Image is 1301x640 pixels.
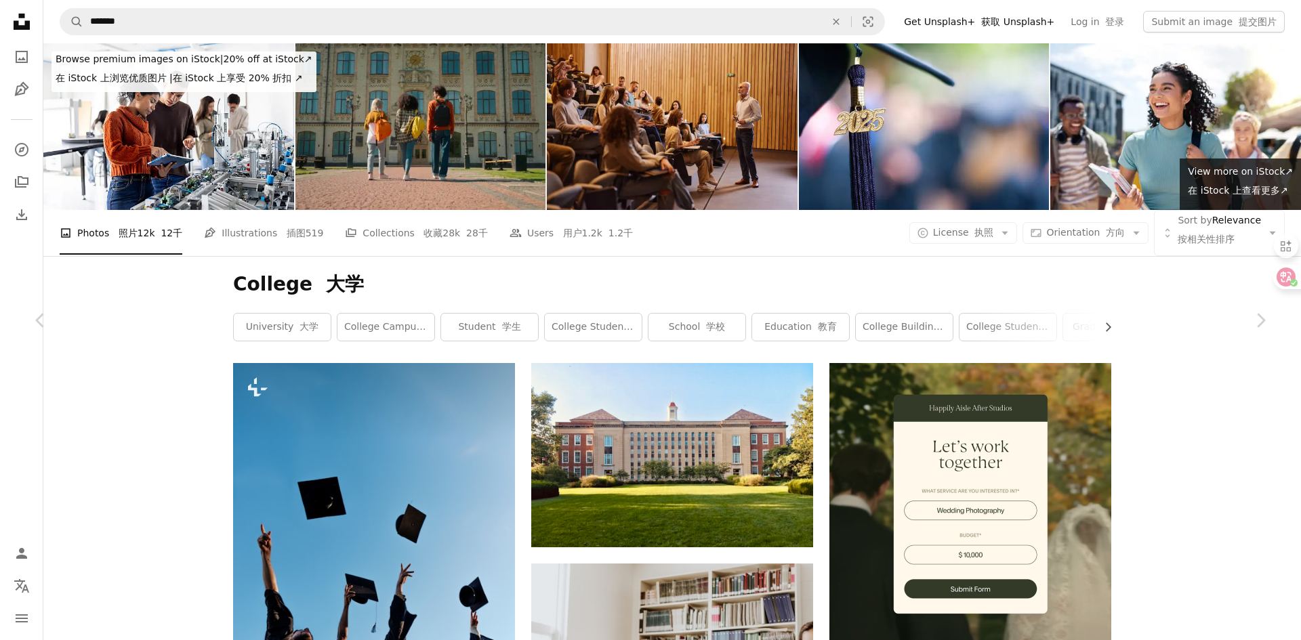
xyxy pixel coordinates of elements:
[233,551,515,563] a: View the photo by A. C.
[43,43,325,100] a: Browse premium images on iStock|20% off at iStock↗在 iStock 上浏览优质图片 |在 iStock 上享受 20% 折扣 ↗
[60,8,885,35] form: Find visuals sitewide
[345,211,488,255] a: Collections 收藏28k 28千
[300,321,318,332] font: 大学
[204,211,323,255] a: Illustrations 插图519
[1050,43,1301,210] img: Walking, happy and girl with friends at university for learning, bonding and talking with fun. Pe...
[799,43,1050,210] img: Class of 2025 Graduation Ceremony Tassel Black
[8,540,35,567] a: Log in / Sign up
[1180,158,1301,210] a: View more on iStock↗在 iStock 上查看更多↗
[1063,314,1160,341] a: graduation
[531,449,813,461] a: brown concrete building
[1023,222,1149,244] button: Orientation 方向
[1178,234,1235,244] span: 按相关性排序
[510,211,633,255] a: Users 用户1.2k 1.2千
[896,11,1062,33] a: Get Unsplash+ 获取 Unsplash+
[442,226,488,240] span: 28k
[752,314,849,341] a: education 教育
[531,363,813,547] img: brown concrete building
[1239,16,1277,27] font: 提交图片
[43,43,294,210] img: Robotic students using a digital tablet while operating a production line robot
[706,321,725,332] font: 学校
[1178,215,1212,226] span: Sort by
[8,76,35,103] a: Illustrations
[295,43,546,210] img: Back view three multiracial people outside go to class lesson studying together students diversit...
[1178,214,1261,252] span: Relevance
[608,228,633,238] font: 1.2千
[1154,210,1285,256] button: Sort byRelevance按相关性排序
[60,9,83,35] button: Search Unsplash
[1106,227,1125,238] font: 方向
[466,228,488,238] font: 28千
[818,321,837,332] font: 教育
[8,169,35,196] a: Collections
[933,227,994,238] span: License
[56,72,173,83] span: 在 iStock 上浏览优质图片 |
[337,314,434,341] a: college campus 大学校园
[974,227,993,238] font: 执照
[233,272,1111,297] h1: College
[1220,255,1301,385] a: Next
[1188,166,1293,196] span: View more on iStock ↗
[8,201,35,228] a: Download History
[1062,11,1132,33] a: Log in 登录
[287,228,306,238] font: 插图
[981,16,1054,27] font: 获取 Unsplash+
[648,314,745,341] a: school 学校
[56,72,302,83] font: 在 iStock 上享受 20% 折扣 ↗
[909,222,1018,244] button: License 执照
[8,43,35,70] a: Photos
[424,228,442,238] font: 收藏
[1188,185,1287,196] font: 在 iStock 上查看更多↗
[638,321,667,332] font: 大学生
[1096,314,1111,341] button: scroll list to the right
[234,314,331,341] a: university 大学
[8,572,35,599] button: Language
[8,605,35,632] button: Menu
[547,43,798,210] img: Mature professor talking on a class at lecture hall.
[502,321,521,332] font: 学生
[852,9,884,35] button: Visual search
[545,314,642,341] a: college students 大学生
[821,9,851,35] button: Clear
[959,314,1056,341] a: college student 大学生
[306,226,324,240] span: 519
[1048,321,1077,332] font: 大学生
[1143,11,1285,33] button: Submit an image 提交图片
[582,226,634,240] span: 1.2k
[441,314,538,341] a: student 学生
[563,228,582,238] font: 用户
[428,321,466,332] font: 大学校园
[945,321,983,332] font: 学院大楼
[1105,16,1124,27] font: 登录
[51,51,316,92] div: 20% off at iStock ↗
[856,314,953,341] a: college building 学院大楼
[1046,227,1125,238] span: Orientation
[326,273,364,295] font: 大学
[56,54,223,64] span: Browse premium images on iStock |
[8,136,35,163] a: Explore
